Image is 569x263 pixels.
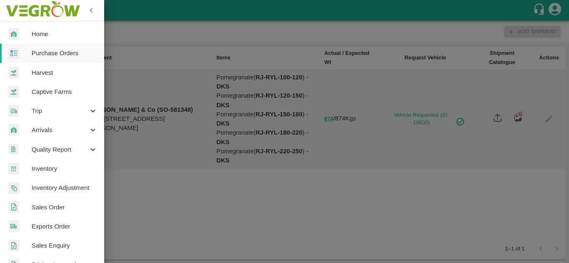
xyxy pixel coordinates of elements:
img: harvest [8,86,19,98]
img: whInventory [8,163,19,175]
img: harvest [8,66,19,79]
span: Captive Farms [32,87,97,96]
span: Trip [32,106,88,116]
span: Purchase Orders [32,49,97,58]
span: Inventory Adjustment [32,183,97,192]
span: Inventory [32,164,97,173]
span: Home [32,29,97,39]
span: Harvest [32,68,97,77]
span: Sales Enquiry [32,241,97,250]
img: shipments [8,220,19,232]
img: delivery [8,105,19,117]
img: reciept [8,47,19,59]
img: whArrival [8,28,19,40]
span: Sales Order [32,203,97,212]
span: Arrivals [32,125,88,135]
img: qualityReport [8,144,18,155]
img: sales [8,201,19,213]
span: Exports Order [32,222,97,231]
img: sales [8,240,19,252]
span: Quality Report [32,145,88,154]
img: inventory [8,182,19,194]
img: whArrival [8,124,19,136]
